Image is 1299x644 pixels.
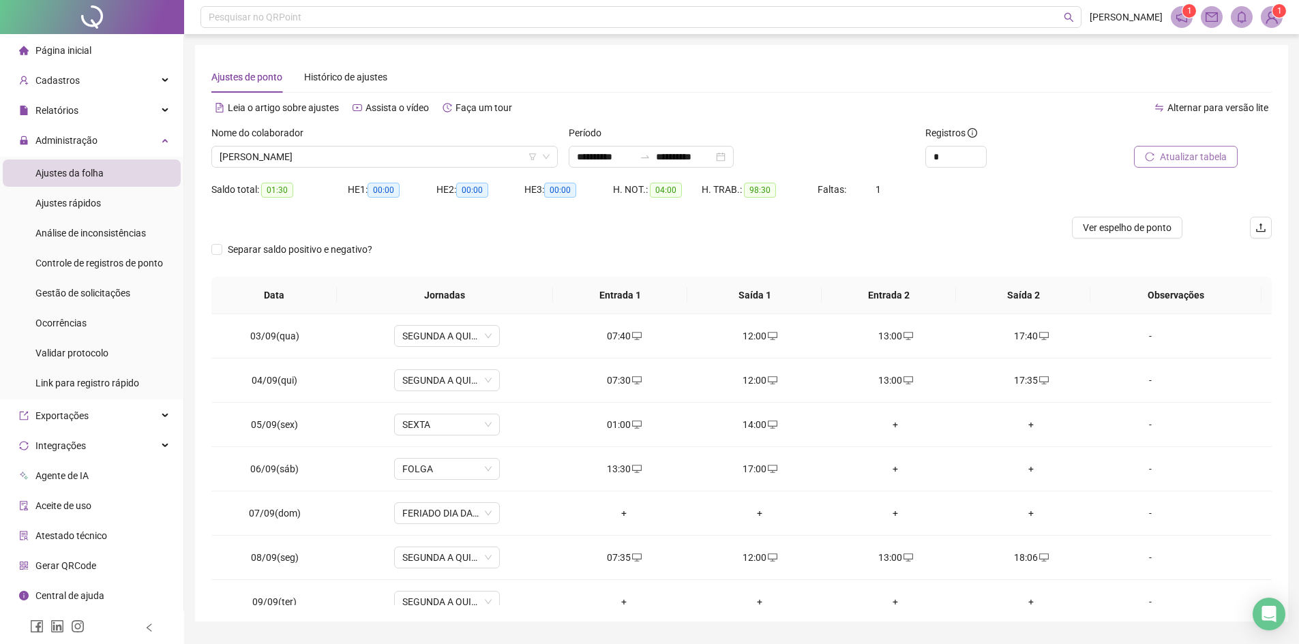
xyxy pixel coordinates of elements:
th: Entrada 1 [553,277,687,314]
div: Saldo total: [211,182,348,198]
span: Análise de inconsistências [35,228,146,239]
span: Atestado técnico [35,530,107,541]
span: SEXTA [402,414,492,435]
span: Leia o artigo sobre ajustes [228,102,339,113]
div: H. NOT.: [613,182,702,198]
span: Cadastros [35,75,80,86]
div: HE 2: [436,182,525,198]
span: sync [19,441,29,450]
div: 07:40 [567,328,681,343]
span: PAMELA KETALY SOARES MARTINS SILVA [220,147,550,167]
span: Alternar para versão lite [1167,102,1268,113]
span: Validar protocolo [35,348,108,358]
div: + [839,461,953,476]
div: 14:00 [703,417,817,432]
span: file [19,106,29,115]
span: swap-right [640,151,651,162]
span: desktop [631,553,642,562]
label: Período [569,125,610,140]
span: 05/09(sex) [251,419,298,430]
span: SEGUNDA A QUINTA [402,326,492,346]
button: Ver espelho de ponto [1072,217,1182,239]
span: 03/09(qua) [250,331,299,341]
span: desktop [766,420,777,429]
div: + [567,594,681,609]
span: Link para registro rápido [35,378,139,388]
div: + [974,506,1088,521]
span: notification [1176,11,1188,23]
div: + [567,506,681,521]
span: 98:30 [744,183,776,198]
span: SEGUNDA A QUINTA [402,547,492,568]
div: 13:00 [839,373,953,388]
span: desktop [902,375,913,385]
span: [PERSON_NAME] [1090,10,1163,25]
span: Assista o vídeo [365,102,429,113]
span: desktop [902,553,913,562]
span: Ajustes de ponto [211,72,282,82]
div: + [839,417,953,432]
img: 87198 [1261,7,1282,27]
span: desktop [766,331,777,341]
span: Atualizar tabela [1160,149,1227,164]
span: Administração [35,135,98,146]
span: file-text [215,103,224,112]
span: Ver espelho de ponto [1083,220,1171,235]
span: 07/09(dom) [249,508,301,519]
div: 17:35 [974,373,1088,388]
span: 08/09(seg) [251,552,299,563]
th: Observações [1090,277,1261,314]
div: HE 3: [524,182,613,198]
div: 13:00 [839,328,953,343]
span: desktop [631,464,642,474]
button: Atualizar tabela [1134,146,1238,168]
span: filter [528,153,537,161]
span: Agente de IA [35,470,89,481]
span: search [1064,12,1074,22]
label: Nome do colaborador [211,125,312,140]
span: Ocorrências [35,318,87,328]
div: 07:35 [567,550,681,565]
span: desktop [631,331,642,341]
span: SEGUNDA A QUINTA [402,370,492,390]
span: solution [19,531,29,540]
sup: 1 [1182,4,1196,18]
span: Aceite de uso [35,500,91,511]
span: Ajustes rápidos [35,198,101,209]
span: Registros [925,125,977,140]
span: desktop [766,553,777,562]
span: Página inicial [35,45,91,56]
span: Exportações [35,410,89,421]
div: - [1110,461,1191,476]
span: desktop [631,375,642,385]
span: Histórico de ajustes [304,72,387,82]
span: 04:00 [650,183,682,198]
span: info-circle [968,128,977,138]
span: Central de ajuda [35,590,104,601]
span: 1 [1187,6,1192,16]
span: desktop [1038,331,1049,341]
div: H. TRAB.: [702,182,818,198]
span: bell [1236,11,1248,23]
span: desktop [1038,553,1049,562]
div: + [703,506,817,521]
span: 04/09(qui) [252,375,297,386]
span: lock [19,136,29,145]
span: qrcode [19,561,29,570]
span: FERIADO DIA DA INDEPENDÊNCIA [402,503,492,523]
span: audit [19,501,29,510]
span: Relatórios [35,105,78,116]
div: - [1110,506,1191,521]
span: upload [1255,222,1266,233]
th: Data [211,277,337,314]
span: 09/09(ter) [252,596,297,607]
div: - [1110,594,1191,609]
span: 06/09(sáb) [250,463,299,474]
span: youtube [353,103,362,112]
th: Jornadas [337,277,553,314]
span: user-add [19,76,29,85]
span: Integrações [35,440,86,451]
span: Gerar QRCode [35,560,96,571]
span: facebook [30,619,44,633]
span: 00:00 [456,183,488,198]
